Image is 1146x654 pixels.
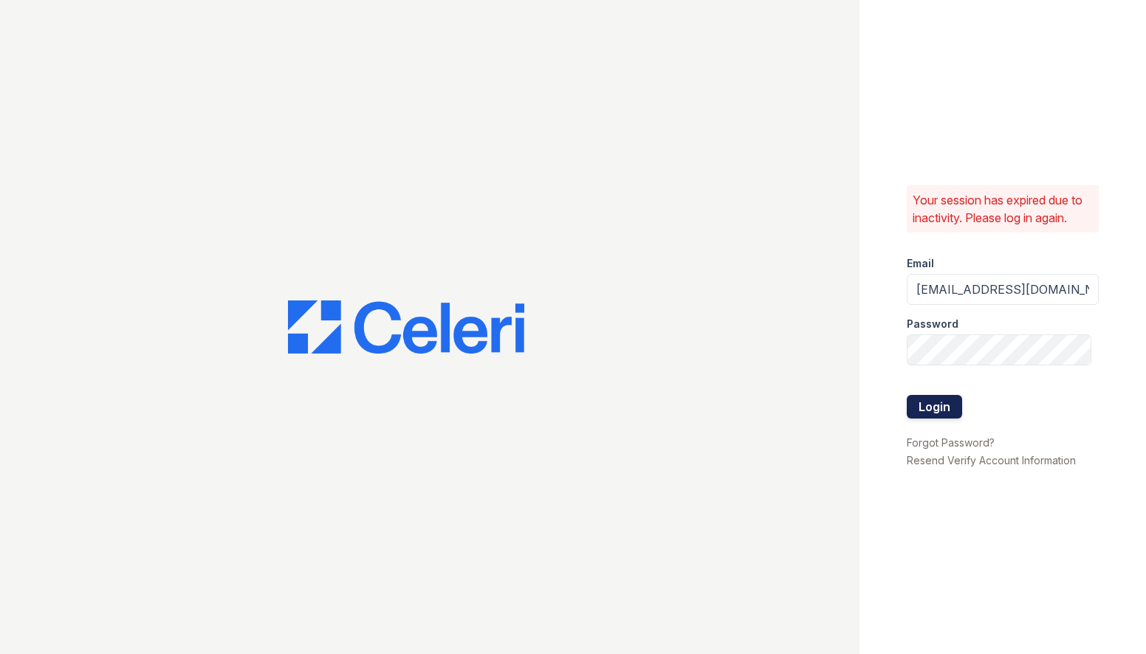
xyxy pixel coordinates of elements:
[913,191,1093,227] p: Your session has expired due to inactivity. Please log in again.
[907,454,1076,467] a: Resend Verify Account Information
[907,395,962,419] button: Login
[907,317,958,331] label: Password
[907,436,995,449] a: Forgot Password?
[288,300,524,354] img: CE_Logo_Blue-a8612792a0a2168367f1c8372b55b34899dd931a85d93a1a3d3e32e68fde9ad4.png
[907,256,934,271] label: Email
